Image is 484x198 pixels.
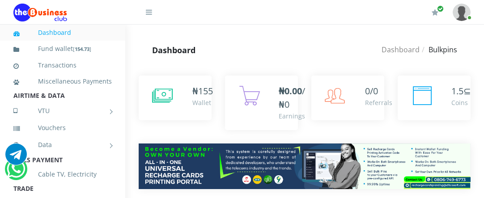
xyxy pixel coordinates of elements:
a: ₦155 Wallet [139,76,212,120]
span: Renew/Upgrade Subscription [437,5,444,12]
a: Fund wallet[154.73] [13,38,112,59]
img: User [453,4,471,21]
a: Cable TV, Electricity [13,164,112,185]
span: /₦0 [279,85,305,110]
a: Dashboard [13,22,112,43]
a: Chat for support [7,165,25,180]
small: [ ] [73,46,91,52]
a: VTU [13,100,112,122]
li: Bulkpins [420,44,457,55]
div: Earnings [279,111,305,121]
img: Logo [13,4,67,21]
a: 0/0 Referrals [311,76,384,120]
img: multitenant_rcp.png [139,143,471,189]
span: 0/0 [365,85,378,97]
b: 154.73 [75,46,89,52]
div: ⊆ [451,84,471,98]
strong: Dashboard [152,45,195,55]
span: 155 [198,85,213,97]
a: Data [13,134,112,156]
div: ₦ [192,84,213,98]
i: Renew/Upgrade Subscription [432,9,438,16]
a: Chat for support [5,150,27,165]
div: Wallet [192,98,213,107]
span: 1.5 [451,85,463,97]
div: Coins [451,98,471,107]
div: Referrals [365,98,392,107]
a: Miscellaneous Payments [13,71,112,92]
a: Vouchers [13,118,112,138]
a: Transactions [13,55,112,76]
b: ₦0.00 [279,85,302,97]
a: Dashboard [382,45,420,55]
a: ₦0.00/₦0 Earnings [225,76,298,130]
